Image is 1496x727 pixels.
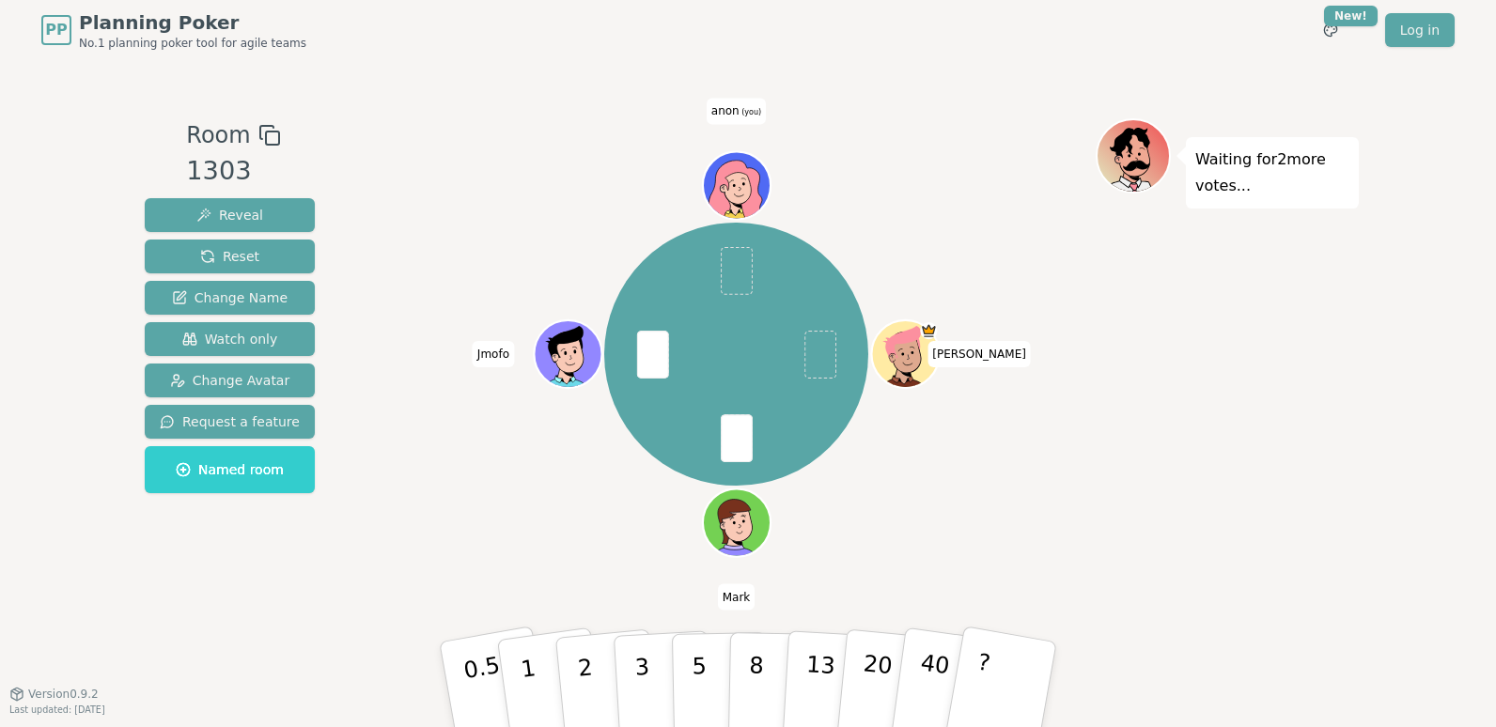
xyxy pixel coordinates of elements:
[170,371,290,390] span: Change Avatar
[172,288,288,307] span: Change Name
[9,687,99,702] button: Version0.9.2
[145,281,315,315] button: Change Name
[186,118,250,152] span: Room
[160,412,300,431] span: Request a feature
[145,405,315,439] button: Request a feature
[176,460,284,479] span: Named room
[718,584,756,611] span: Click to change your name
[196,206,263,224] span: Reveal
[145,198,315,232] button: Reveal
[705,154,769,218] button: Click to change your avatar
[200,247,259,266] span: Reset
[473,341,514,367] span: Click to change your name
[145,446,315,493] button: Named room
[145,322,315,356] button: Watch only
[79,36,306,51] span: No.1 planning poker tool for agile teams
[927,341,1031,367] span: Click to change your name
[707,98,766,124] span: Click to change your name
[41,9,306,51] a: PPPlanning PokerNo.1 planning poker tool for agile teams
[1195,147,1349,199] p: Waiting for 2 more votes...
[1314,13,1348,47] button: New!
[79,9,306,36] span: Planning Poker
[186,152,280,191] div: 1303
[145,363,315,397] button: Change Avatar
[1324,6,1378,26] div: New!
[45,19,67,41] span: PP
[9,704,105,715] span: Last updated: [DATE]
[740,108,762,116] span: (you)
[28,687,99,702] span: Version 0.9.2
[920,322,937,339] span: Joe B is the host
[1385,13,1455,47] a: Log in
[145,240,315,273] button: Reset
[182,330,278,348] span: Watch only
